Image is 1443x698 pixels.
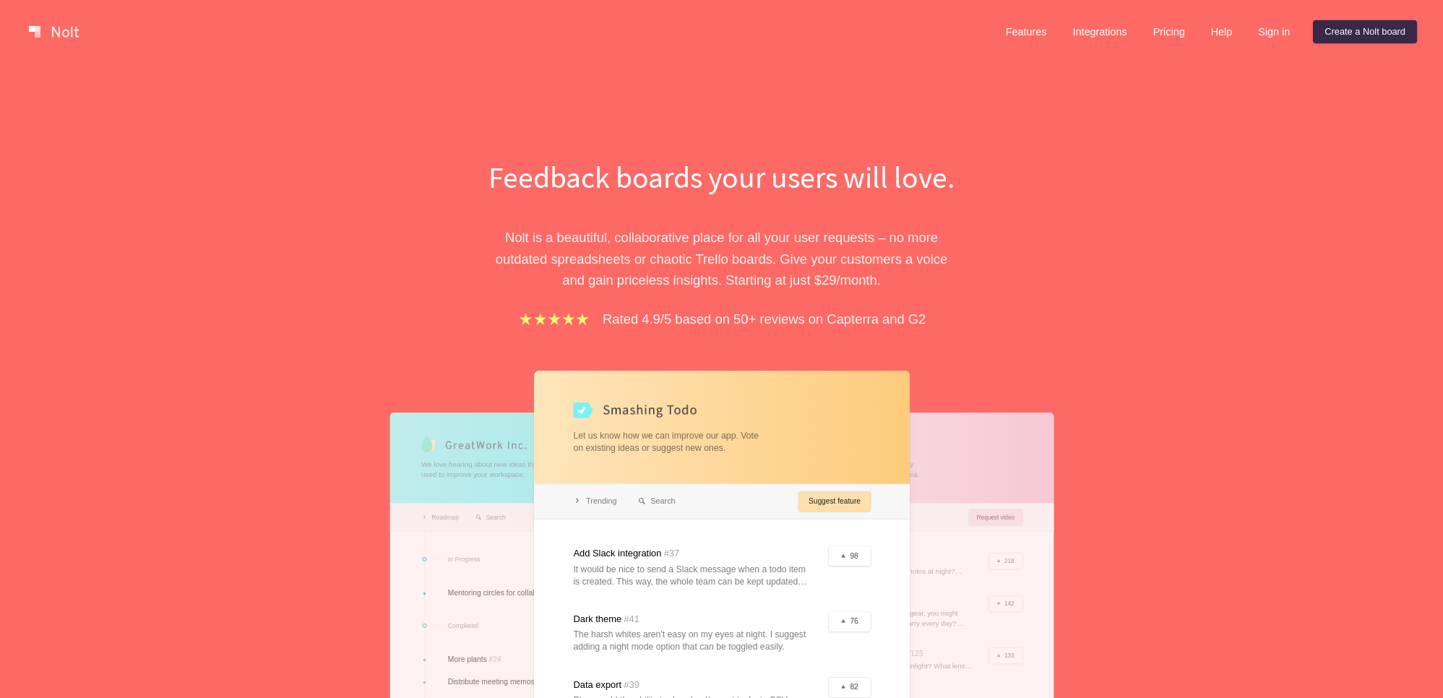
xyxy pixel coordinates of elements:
[1246,20,1301,43] a: Sign in
[473,227,971,290] p: Nolt is a beautiful, collaborative place for all your user requests – no more outdated spreadshee...
[1061,20,1138,43] a: Integrations
[473,156,971,198] h1: Feedback boards your users will love.
[1199,20,1244,43] a: Help
[994,20,1059,43] a: Features
[1142,20,1197,43] a: Pricing
[1313,20,1417,43] a: Create a Nolt board
[603,309,926,329] p: Rated 4.9/5 based on 50+ reviews on Capterra and G2
[517,311,591,327] img: stars.b067e34983.png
